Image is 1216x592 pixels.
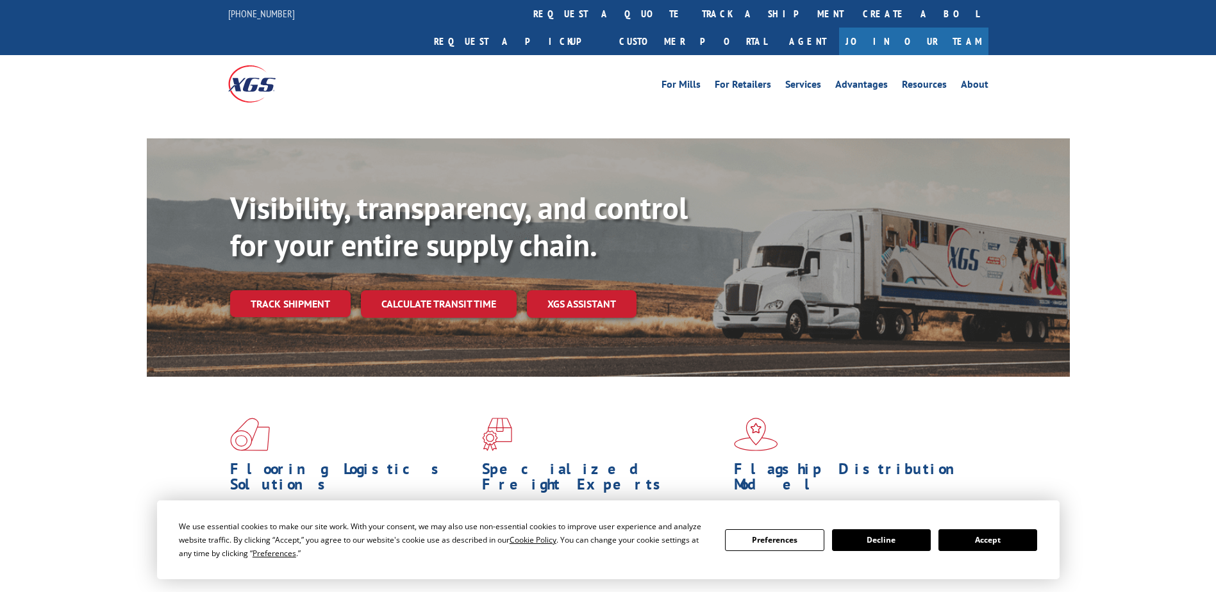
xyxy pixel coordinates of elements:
[832,529,931,551] button: Decline
[662,79,701,94] a: For Mills
[715,79,771,94] a: For Retailers
[510,534,556,545] span: Cookie Policy
[361,290,517,318] a: Calculate transit time
[734,461,976,498] h1: Flagship Distribution Model
[230,498,472,544] span: As an industry carrier of choice, XGS has brought innovation and dedication to flooring logistics...
[835,79,888,94] a: Advantages
[776,28,839,55] a: Agent
[902,79,947,94] a: Resources
[734,418,778,451] img: xgs-icon-flagship-distribution-model-red
[253,548,296,559] span: Preferences
[424,28,610,55] a: Request a pickup
[610,28,776,55] a: Customer Portal
[725,529,824,551] button: Preferences
[734,498,970,529] span: Our agile distribution network gives you nationwide inventory management on demand.
[938,529,1037,551] button: Accept
[527,290,637,318] a: XGS ASSISTANT
[228,7,295,20] a: [PHONE_NUMBER]
[785,79,821,94] a: Services
[230,188,688,265] b: Visibility, transparency, and control for your entire supply chain.
[482,498,724,555] p: From 123 overlength loads to delicate cargo, our experienced staff knows the best way to move you...
[230,290,351,317] a: Track shipment
[230,461,472,498] h1: Flooring Logistics Solutions
[482,418,512,451] img: xgs-icon-focused-on-flooring-red
[179,520,710,560] div: We use essential cookies to make our site work. With your consent, we may also use non-essential ...
[839,28,988,55] a: Join Our Team
[482,461,724,498] h1: Specialized Freight Experts
[961,79,988,94] a: About
[157,500,1060,579] div: Cookie Consent Prompt
[230,418,270,451] img: xgs-icon-total-supply-chain-intelligence-red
